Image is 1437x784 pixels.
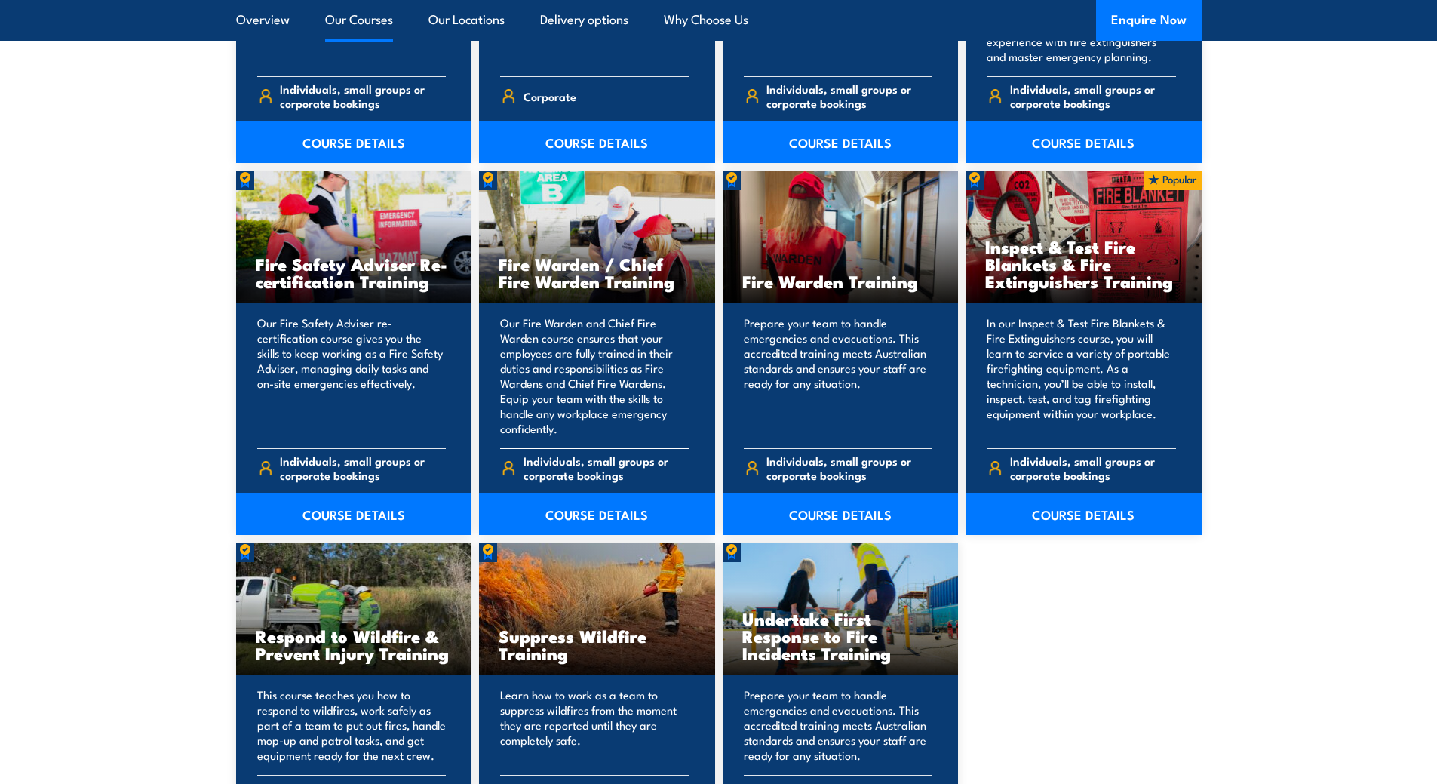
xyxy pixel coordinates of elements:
p: Our Fire Safety Adviser re-certification course gives you the skills to keep working as a Fire Sa... [257,315,447,436]
a: COURSE DETAILS [723,121,959,163]
span: Individuals, small groups or corporate bookings [766,81,932,110]
span: Individuals, small groups or corporate bookings [1010,81,1176,110]
p: Prepare your team to handle emergencies and evacuations. This accredited training meets Australia... [744,315,933,436]
a: COURSE DETAILS [723,493,959,535]
p: In our Inspect & Test Fire Blankets & Fire Extinguishers course, you will learn to service a vari... [987,315,1176,436]
h3: Inspect & Test Fire Blankets & Fire Extinguishers Training [985,238,1182,290]
span: Individuals, small groups or corporate bookings [280,453,446,482]
a: COURSE DETAILS [966,121,1202,163]
h3: Suppress Wildfire Training [499,627,695,662]
h3: Fire Warden / Chief Fire Warden Training [499,255,695,290]
h3: Respond to Wildfire & Prevent Injury Training [256,627,453,662]
h3: Fire Warden Training [742,272,939,290]
p: This course teaches you how to respond to wildfires, work safely as part of a team to put out fir... [257,687,447,763]
h3: Fire Safety Adviser Re-certification Training [256,255,453,290]
span: Individuals, small groups or corporate bookings [524,453,689,482]
a: COURSE DETAILS [479,121,715,163]
p: Learn how to work as a team to suppress wildfires from the moment they are reported until they ar... [500,687,689,763]
h3: Undertake First Response to Fire Incidents Training [742,610,939,662]
p: Prepare your team to handle emergencies and evacuations. This accredited training meets Australia... [744,687,933,763]
a: COURSE DETAILS [479,493,715,535]
a: COURSE DETAILS [236,121,472,163]
p: Our Fire Warden and Chief Fire Warden course ensures that your employees are fully trained in the... [500,315,689,436]
span: Individuals, small groups or corporate bookings [1010,453,1176,482]
span: Individuals, small groups or corporate bookings [766,453,932,482]
span: Corporate [524,85,576,108]
span: Individuals, small groups or corporate bookings [280,81,446,110]
a: COURSE DETAILS [966,493,1202,535]
a: COURSE DETAILS [236,493,472,535]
